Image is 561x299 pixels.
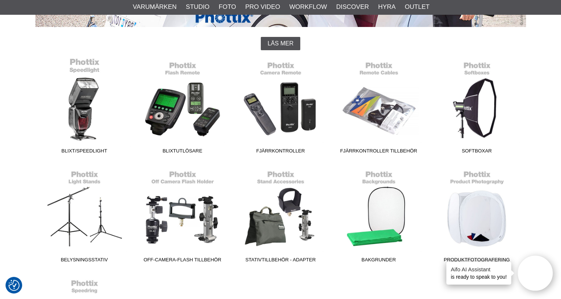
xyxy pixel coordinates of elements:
[134,166,232,266] a: Off-Camera-Flash tillbehör
[330,166,428,266] a: Bakgrunder
[8,280,20,291] img: Revisit consent button
[451,265,507,273] h4: Aifo AI Assistant
[35,58,134,157] a: Blixt/Speedlight
[219,2,236,12] a: Foto
[133,2,177,12] a: Varumärken
[428,58,526,157] a: Softboxar
[428,166,526,266] a: Produktfotografering
[186,2,209,12] a: Studio
[232,58,330,157] a: Fjärrkontroller
[232,147,330,157] span: Fjärrkontroller
[330,256,428,266] span: Bakgrunder
[267,40,293,47] span: Läs mer
[378,2,395,12] a: Hyra
[330,147,428,157] span: Fjärrkontroller Tillbehör
[134,147,232,157] span: Blixtutlösare
[428,147,526,157] span: Softboxar
[245,2,280,12] a: Pro Video
[330,58,428,157] a: Fjärrkontroller Tillbehör
[134,58,232,157] a: Blixtutlösare
[134,256,232,266] span: Off-Camera-Flash tillbehör
[289,2,327,12] a: Workflow
[405,2,429,12] a: Outlet
[35,256,134,266] span: Belysningsstativ
[336,2,369,12] a: Discover
[232,256,330,266] span: Stativtillbehör - Adapter
[232,166,330,266] a: Stativtillbehör - Adapter
[35,166,134,266] a: Belysningsstativ
[8,279,20,292] button: Samtyckesinställningar
[446,262,511,285] div: is ready to speak to you!
[35,147,134,157] span: Blixt/Speedlight
[428,256,526,266] span: Produktfotografering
